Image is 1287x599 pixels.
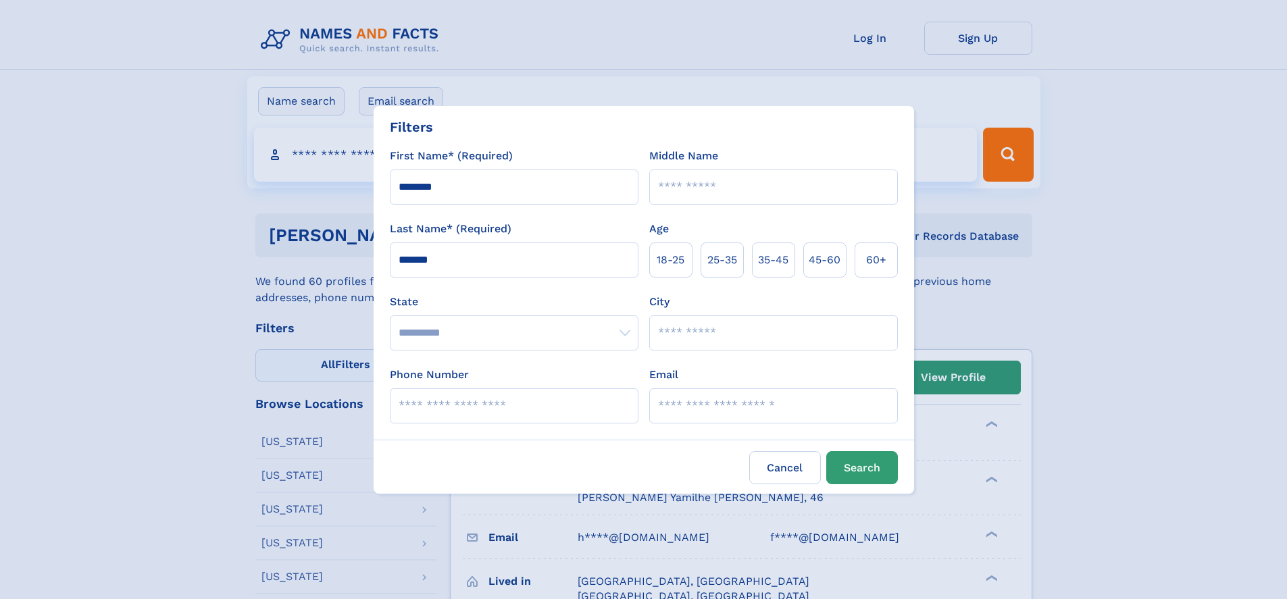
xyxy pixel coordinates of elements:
span: 35‑45 [758,252,788,268]
label: City [649,294,670,310]
label: Phone Number [390,367,469,383]
span: 25‑35 [707,252,737,268]
span: 45‑60 [809,252,840,268]
div: Filters [390,117,433,137]
label: State [390,294,638,310]
label: Age [649,221,669,237]
span: 18‑25 [657,252,684,268]
label: Email [649,367,678,383]
label: Middle Name [649,148,718,164]
button: Search [826,451,898,484]
label: First Name* (Required) [390,148,513,164]
span: 60+ [866,252,886,268]
label: Cancel [749,451,821,484]
label: Last Name* (Required) [390,221,511,237]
